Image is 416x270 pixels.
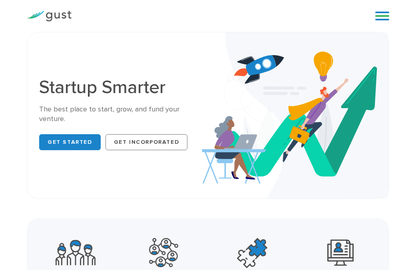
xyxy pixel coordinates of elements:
[56,238,96,267] img: Community Founders
[105,134,188,150] a: Get Incorporated
[27,11,72,22] img: Gust Logo
[237,238,267,268] img: Top Accelerators
[327,238,354,267] img: Leading Angel Investment
[39,78,202,97] h1: Startup Smarter
[39,105,202,124] div: The best place to start, grow, and fund your venture.
[202,32,388,199] img: Startup Smarter Hero
[149,238,178,267] img: Powerful Partners
[39,134,101,150] a: Get Started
